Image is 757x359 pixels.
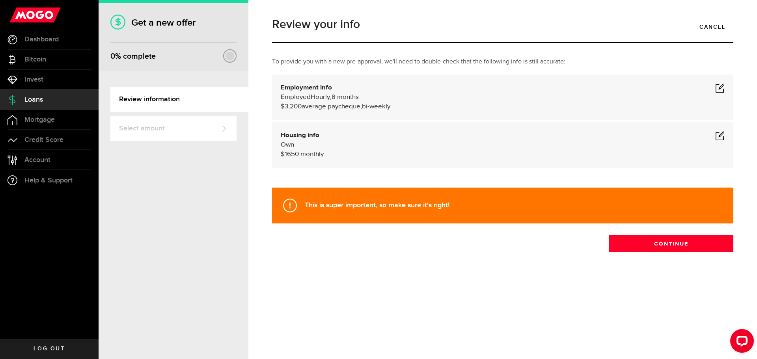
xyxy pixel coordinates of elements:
span: Employed [281,94,311,100]
span: monthly [300,151,324,158]
span: 1650 [285,151,299,158]
span: 8 months [332,94,359,100]
a: Review information [110,87,248,112]
a: Select amount [110,116,237,141]
h1: Review your info [272,19,733,30]
b: Housing info [281,132,319,139]
span: , [330,94,332,100]
span: $ [281,151,285,158]
span: Help & Support [24,177,73,184]
p: To provide you with a new pre-approval, we'll need to double-check that the following info is sti... [272,57,733,67]
b: Employment info [281,84,332,91]
span: Own [281,141,294,148]
span: Account [24,156,50,164]
span: Log out [34,346,65,352]
span: bi-weekly [362,103,390,110]
iframe: LiveChat chat widget [724,326,757,359]
strong: This is super important, so make sure it's right! [305,201,449,209]
button: Continue [609,235,733,252]
span: Bitcoin [24,56,46,63]
span: Mortgage [24,116,55,123]
span: Loans [24,96,43,103]
div: % complete [110,49,156,63]
span: average paycheque, [302,103,362,110]
span: Invest [24,76,43,83]
a: Cancel [692,19,733,35]
span: Credit Score [24,136,63,143]
span: Hourly [311,94,330,100]
span: 0 [110,52,115,61]
span: $3,200 [281,103,302,110]
span: Dashboard [24,36,59,43]
h1: Get a new offer [110,17,237,28]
